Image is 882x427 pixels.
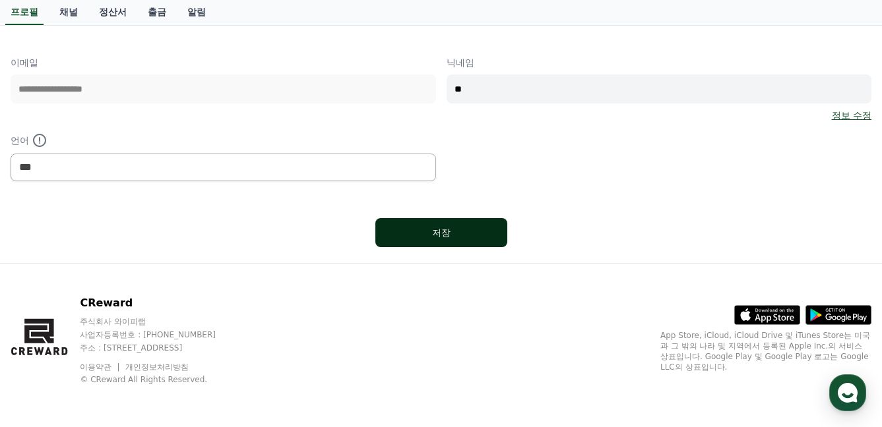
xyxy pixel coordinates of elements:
a: 정보 수정 [832,109,871,122]
div: 저작권이 있는 콘텐츠는 모두 반려 처리해 왔습니다. [38,208,223,235]
div: 일부러 찾아온 건데 여기는 아예 승인조차 보류라고 하니 아쉽네요.. [67,142,241,169]
p: 언어 [11,132,436,148]
a: 개인정보처리방침 [125,362,189,372]
p: 닉네임 [447,56,872,69]
div: 저장 [402,226,481,239]
p: 주소 : [STREET_ADDRESS] [80,343,241,353]
div: 몇 분 내 답변 받으실 수 있어요 [72,22,182,32]
div: 크리워드는 1월 서비스 오픈 이후, [38,195,223,208]
div: 새로운 메시지입니다. [90,99,170,115]
p: 이메일 [11,56,436,69]
a: 이용약관 [80,362,121,372]
p: 주식회사 와이피랩 [80,316,241,327]
div: 신청해주신 중성마녀얍 채널은 넷플릭스 콘텐츠를 활용한 콘텐츠가 업로드 되어 있는 것으로 확인되어 보류처리 되어있습니다. [38,32,223,84]
p: 사업자등록번호 : [PHONE_NUMBER] [80,329,241,340]
div: Creward [72,7,121,22]
p: © CReward All Rights Reserved. [80,374,241,385]
button: 저장 [375,218,507,247]
p: CReward [80,295,241,311]
div: 앞으로는 더욱 주의하며 서비스를 운영할 예정입니다. [38,268,223,294]
div: 좋지 않은 소식을 전하게 되어 죄송합니다. [38,300,223,327]
p: App Store, iCloud, iCloud Drive 및 iTunes Store는 미국과 그 밖의 나라 및 지역에서 등록된 Apple Inc.의 서비스 상표입니다. Goo... [660,330,871,372]
div: 이번 유튜브 이슈도 저작권 문제와 관련된 것으로 확인되어, [38,241,223,268]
